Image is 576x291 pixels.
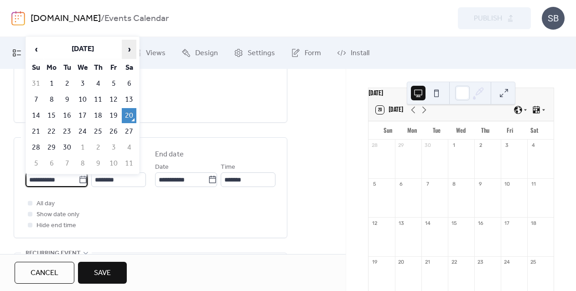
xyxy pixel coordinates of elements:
td: 23 [60,124,74,139]
img: logo [11,11,25,26]
th: Tu [60,60,74,75]
td: 25 [91,124,105,139]
a: My Events [5,41,66,65]
td: 6 [44,156,59,171]
td: 10 [75,92,90,107]
b: / [101,10,104,27]
div: 14 [424,220,431,227]
td: 21 [29,124,43,139]
td: 3 [106,140,121,155]
td: 18 [91,108,105,123]
a: Design [175,41,225,65]
span: Date [155,162,169,173]
td: 13 [122,92,136,107]
button: 20[DATE] [373,104,406,116]
th: We [75,60,90,75]
td: 9 [91,156,105,171]
td: 1 [44,76,59,91]
div: 4 [530,142,537,149]
td: 14 [29,108,43,123]
div: 30 [424,142,431,149]
span: Views [146,48,166,59]
a: Install [330,41,376,65]
div: Thu [473,121,498,140]
th: Su [29,60,43,75]
div: 16 [477,220,484,227]
span: Hide end time [36,220,76,231]
td: 15 [44,108,59,123]
div: 8 [451,181,457,188]
td: 4 [122,140,136,155]
td: 27 [122,124,136,139]
span: Show date only [36,209,79,220]
td: 11 [122,156,136,171]
th: Mo [44,60,59,75]
td: 10 [106,156,121,171]
span: Design [195,48,218,59]
td: 30 [60,140,74,155]
td: 2 [60,76,74,91]
div: 20 [398,259,405,266]
button: Cancel [15,262,74,284]
div: 19 [371,259,378,266]
div: 15 [451,220,457,227]
td: 1 [75,140,90,155]
td: 5 [106,76,121,91]
div: 25 [530,259,537,266]
td: 29 [44,140,59,155]
td: 9 [60,92,74,107]
div: Sat [522,121,546,140]
td: 26 [106,124,121,139]
span: Settings [248,48,275,59]
span: ‹ [29,40,43,58]
div: 24 [503,259,510,266]
td: 11 [91,92,105,107]
a: Settings [227,41,282,65]
td: 12 [106,92,121,107]
div: Wed [449,121,473,140]
td: 16 [60,108,74,123]
td: 3 [75,76,90,91]
div: 5 [371,181,378,188]
div: 17 [503,220,510,227]
td: 20 [122,108,136,123]
span: Time [221,162,235,173]
span: Cancel [31,268,58,279]
div: 21 [424,259,431,266]
div: 28 [371,142,378,149]
td: 22 [44,124,59,139]
div: 1 [451,142,457,149]
td: 19 [106,108,121,123]
div: 11 [530,181,537,188]
div: Sun [376,121,400,140]
td: 8 [75,156,90,171]
th: Sa [122,60,136,75]
a: Form [284,41,328,65]
span: Form [305,48,321,59]
td: 6 [122,76,136,91]
div: 6 [398,181,405,188]
th: Fr [106,60,121,75]
div: 22 [451,259,457,266]
td: 24 [75,124,90,139]
span: All day [36,198,55,209]
span: Install [351,48,369,59]
th: [DATE] [44,40,121,59]
div: 29 [398,142,405,149]
div: 13 [398,220,405,227]
span: Recurring event [26,248,81,259]
td: 2 [91,140,105,155]
div: 18 [530,220,537,227]
td: 5 [29,156,43,171]
td: 17 [75,108,90,123]
div: 23 [477,259,484,266]
div: End date [155,149,184,160]
b: Events Calendar [104,10,169,27]
button: Save [78,262,127,284]
span: › [122,40,136,58]
a: [DOMAIN_NAME] [31,10,101,27]
th: Th [91,60,105,75]
div: 12 [371,220,378,227]
div: 9 [477,181,484,188]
